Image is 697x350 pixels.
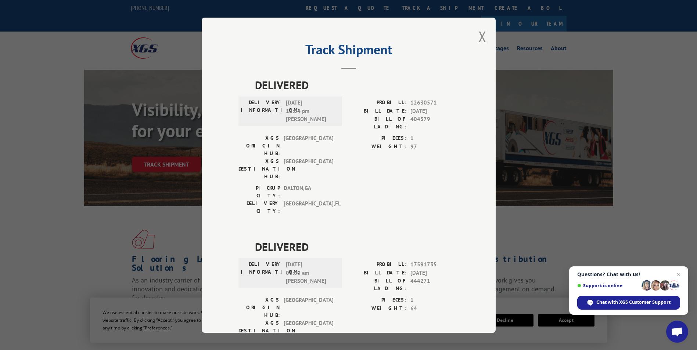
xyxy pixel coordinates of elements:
span: [DATE] 12:04 pm [PERSON_NAME] [286,99,335,124]
button: Close modal [478,27,486,46]
label: XGS DESTINATION HUB: [238,157,280,181]
label: PIECES: [349,296,407,305]
span: 404579 [410,115,459,131]
span: [GEOGRAPHIC_DATA] [284,319,333,342]
label: PROBILL: [349,99,407,107]
label: DELIVERY INFORMATION: [241,99,282,124]
span: 64 [410,304,459,313]
label: WEIGHT: [349,304,407,313]
label: XGS ORIGIN HUB: [238,134,280,157]
span: Questions? Chat with us! [577,271,680,277]
span: 12630571 [410,99,459,107]
span: Close chat [674,270,683,279]
span: DELIVERED [255,238,459,255]
span: Chat with XGS Customer Support [596,299,671,306]
h2: Track Shipment [238,44,459,58]
span: [DATE] [410,107,459,115]
span: 1 [410,134,459,143]
span: [DATE] [410,269,459,277]
span: 1 [410,296,459,305]
span: 97 [410,142,459,151]
span: 444271 [410,277,459,292]
label: BILL DATE: [349,107,407,115]
label: XGS ORIGIN HUB: [238,296,280,319]
span: [DATE] 06:00 am [PERSON_NAME] [286,260,335,285]
span: 17591735 [410,260,459,269]
label: BILL OF LADING: [349,277,407,292]
span: DELIVERED [255,77,459,93]
span: [GEOGRAPHIC_DATA] [284,296,333,319]
label: PROBILL: [349,260,407,269]
label: PICKUP CITY: [238,184,280,200]
div: Chat with XGS Customer Support [577,296,680,310]
label: PIECES: [349,134,407,143]
label: BILL OF LADING: [349,115,407,131]
label: WEIGHT: [349,142,407,151]
span: [GEOGRAPHIC_DATA] [284,134,333,157]
span: Support is online [577,283,639,288]
label: BILL DATE: [349,269,407,277]
div: Open chat [666,321,688,343]
label: DELIVERY CITY: [238,200,280,215]
span: [GEOGRAPHIC_DATA] [284,157,333,181]
span: DALTON , GA [284,184,333,200]
label: DELIVERY INFORMATION: [241,260,282,285]
label: XGS DESTINATION HUB: [238,319,280,342]
span: [GEOGRAPHIC_DATA] , FL [284,200,333,215]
